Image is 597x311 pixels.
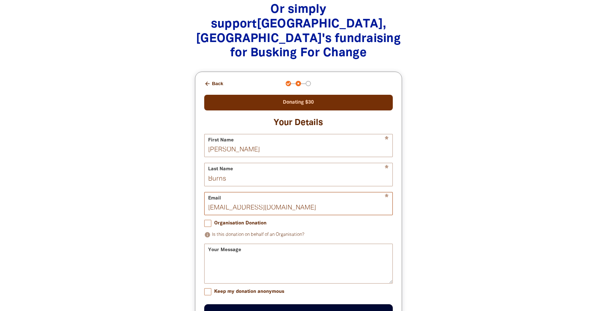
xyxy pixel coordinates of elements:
[214,288,284,295] span: Keep my donation anonymous
[204,95,393,110] div: Donating $30
[204,220,211,227] input: Organisation Donation
[204,288,211,295] input: Keep my donation anonymous
[306,81,311,86] button: Navigate to step 3 of 3 to enter your payment details
[214,220,266,227] span: Organisation Donation
[201,78,226,90] button: Back
[204,118,393,128] h3: Your Details
[286,81,291,86] button: Navigate to step 1 of 3 to enter your donation amount
[196,4,401,59] span: Or simply support [GEOGRAPHIC_DATA], [GEOGRAPHIC_DATA] 's fundraising for Busking For Change
[296,81,301,86] button: Navigate to step 2 of 3 to enter your details
[204,232,211,238] i: info
[204,230,393,239] p: Is this donation on behalf of an Organisation?
[204,81,211,87] i: arrow_back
